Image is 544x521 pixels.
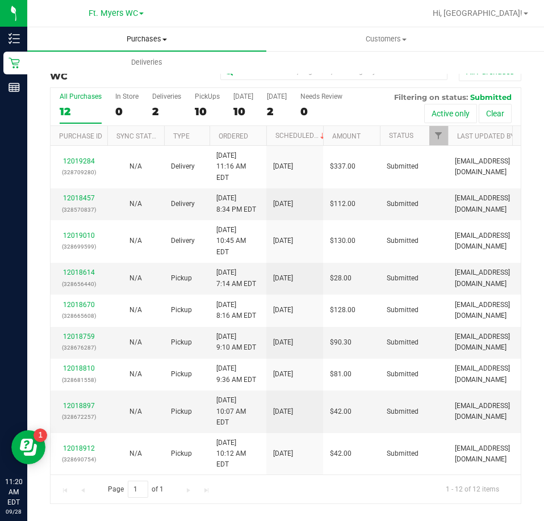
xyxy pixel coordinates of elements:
span: [DATE] 11:16 AM EDT [216,150,260,183]
span: Not Applicable [129,274,142,282]
span: Pickup [171,406,192,417]
button: N/A [129,305,142,316]
span: Pickup [171,337,192,348]
button: N/A [129,273,142,284]
span: $90.30 [330,337,351,348]
span: Pickup [171,273,192,284]
span: [DATE] 9:10 AM EDT [216,331,256,353]
span: Not Applicable [129,449,142,457]
button: N/A [129,161,142,172]
a: Purchases [27,27,266,51]
iframe: Resource center unread badge [34,428,47,442]
span: [DATE] 9:36 AM EDT [216,363,256,385]
span: Submitted [387,236,419,246]
span: Submitted [470,93,512,102]
a: Last Updated By [457,132,514,140]
a: 12018670 [63,301,95,309]
p: (328681558) [57,375,101,385]
span: [DATE] [273,199,293,209]
div: 12 [60,105,102,118]
span: [DATE] [273,273,293,284]
span: Page of 1 [98,481,173,498]
a: Filter [429,126,448,145]
span: $337.00 [330,161,355,172]
span: $42.00 [330,406,351,417]
a: Customers [266,27,505,51]
span: Submitted [387,161,419,172]
span: Deliveries [116,57,178,68]
span: Submitted [387,199,419,209]
a: Amount [332,132,361,140]
button: Clear [479,104,512,123]
div: 10 [195,105,220,118]
span: [DATE] 10:45 AM EDT [216,225,260,258]
button: N/A [129,448,142,459]
a: Status [389,132,413,140]
span: Pickup [171,369,192,380]
p: (328709280) [57,167,101,178]
div: [DATE] [233,93,253,100]
span: Ft. Myers WC [89,9,138,18]
span: Delivery [171,236,195,246]
a: Scheduled [275,132,327,140]
span: Submitted [387,273,419,284]
span: Not Applicable [129,338,142,346]
span: Purchases [27,34,266,44]
span: $42.00 [330,448,351,459]
inline-svg: Reports [9,82,20,93]
div: Deliveries [152,93,181,100]
span: Filtering on status: [394,93,468,102]
button: Active only [424,104,477,123]
div: Needs Review [300,93,342,100]
span: Customers [267,34,505,44]
span: Delivery [171,199,195,209]
span: Submitted [387,369,419,380]
p: (328672257) [57,411,101,422]
span: Not Applicable [129,407,142,415]
button: N/A [129,236,142,246]
span: [DATE] [273,305,293,316]
span: [DATE] [273,236,293,246]
a: 12018457 [63,194,95,202]
span: $130.00 [330,236,355,246]
span: 1 - 12 of 12 items [437,481,508,498]
a: Sync Status [116,132,160,140]
span: Delivery [171,161,195,172]
p: (328665608) [57,310,101,321]
iframe: Resource center [11,430,45,464]
button: N/A [129,369,142,380]
span: Submitted [387,406,419,417]
a: Ordered [219,132,248,140]
span: [DATE] 8:16 AM EDT [216,300,256,321]
span: [DATE] [273,337,293,348]
div: 0 [300,105,342,118]
span: Submitted [387,448,419,459]
a: Purchase ID [59,132,102,140]
span: $128.00 [330,305,355,316]
a: 12018810 [63,364,95,372]
p: (328570837) [57,204,101,215]
span: [DATE] 8:34 PM EDT [216,193,256,215]
span: $28.00 [330,273,351,284]
span: Submitted [387,337,419,348]
button: N/A [129,199,142,209]
span: [DATE] 7:14 AM EDT [216,267,256,289]
span: Not Applicable [129,162,142,170]
p: 09/28 [5,507,22,516]
input: 1 [128,481,148,498]
h3: Purchase Fulfillment: [50,61,207,81]
span: [DATE] [273,369,293,380]
span: $112.00 [330,199,355,209]
a: 12018614 [63,268,95,276]
span: $81.00 [330,369,351,380]
a: 12018912 [63,444,95,452]
span: [DATE] [273,161,293,172]
div: PickUps [195,93,220,100]
div: 0 [115,105,139,118]
p: (328656440) [57,279,101,289]
span: Pickup [171,305,192,316]
span: Not Applicable [129,306,142,314]
p: (328676287) [57,342,101,353]
div: [DATE] [267,93,287,100]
